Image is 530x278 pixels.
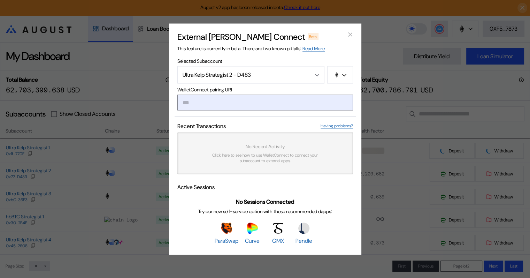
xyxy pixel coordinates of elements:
[295,237,312,245] span: Pendle
[215,237,238,245] span: ParaSwap
[177,183,215,190] span: Active Sessions
[266,223,290,245] a: GMXGMX
[292,223,316,245] a: PendlePendle
[177,122,226,129] span: Recent Transactions
[327,66,353,83] button: chain logo
[272,237,284,245] span: GMX
[345,29,356,40] button: close modal
[177,86,353,92] span: WalletConnect pairing URI
[298,223,309,234] img: Pendle
[247,223,258,234] img: Curve
[321,123,353,129] a: Having problems?
[177,66,324,83] button: Open menu
[302,45,325,52] a: Read More
[177,58,353,64] span: Selected Subaccount
[177,45,325,52] span: This feature is currently in beta. There are two known pitfalls:
[240,223,264,245] a: CurveCurve
[308,33,319,40] div: Beta
[245,237,260,245] span: Curve
[177,31,305,42] h2: External [PERSON_NAME] Connect
[221,223,232,234] img: ParaSwap
[334,72,339,77] img: chain logo
[236,198,294,205] span: No Sessions Connected
[215,223,238,245] a: ParaSwapParaSwap
[198,208,332,215] span: Try our new self-service option with these recommended dapps:
[272,223,284,234] img: GMX
[246,143,285,149] span: No Recent Activity
[177,132,353,174] a: No Recent ActivityClick here to see how to use WalletConnect to connect your subaccount to extern...
[183,71,304,78] div: Ultra Kelp Strategist 2 - D483
[205,152,325,163] span: Click here to see how to use WalletConnect to connect your subaccount to external apps.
